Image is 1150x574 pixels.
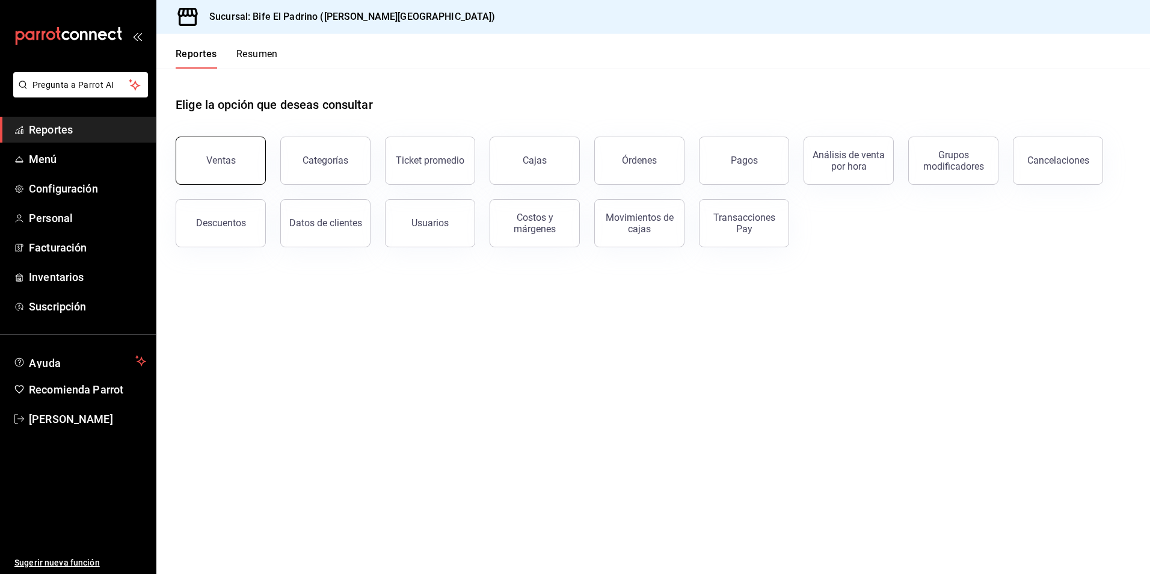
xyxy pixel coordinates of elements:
[176,199,266,247] button: Descuentos
[523,153,547,168] div: Cajas
[490,137,580,185] a: Cajas
[206,155,236,166] div: Ventas
[176,48,217,69] button: Reportes
[29,122,146,138] span: Reportes
[236,48,278,69] button: Resumen
[176,96,373,114] h1: Elige la opción que deseas consultar
[280,199,371,247] button: Datos de clientes
[385,199,475,247] button: Usuarios
[731,155,758,166] div: Pagos
[289,217,362,229] div: Datos de clientes
[29,210,146,226] span: Personal
[176,137,266,185] button: Ventas
[29,181,146,197] span: Configuración
[707,212,781,235] div: Transacciones Pay
[811,149,886,172] div: Análisis de venta por hora
[594,199,684,247] button: Movimientos de cajas
[699,199,789,247] button: Transacciones Pay
[385,137,475,185] button: Ticket promedio
[602,212,677,235] div: Movimientos de cajas
[32,79,129,91] span: Pregunta a Parrot AI
[13,72,148,97] button: Pregunta a Parrot AI
[29,151,146,167] span: Menú
[1027,155,1089,166] div: Cancelaciones
[29,381,146,398] span: Recomienda Parrot
[490,199,580,247] button: Costos y márgenes
[196,217,246,229] div: Descuentos
[29,298,146,315] span: Suscripción
[908,137,998,185] button: Grupos modificadores
[411,217,449,229] div: Usuarios
[29,239,146,256] span: Facturación
[594,137,684,185] button: Órdenes
[804,137,894,185] button: Análisis de venta por hora
[280,137,371,185] button: Categorías
[916,149,991,172] div: Grupos modificadores
[622,155,657,166] div: Órdenes
[497,212,572,235] div: Costos y márgenes
[1013,137,1103,185] button: Cancelaciones
[29,411,146,427] span: [PERSON_NAME]
[14,557,146,569] span: Sugerir nueva función
[29,354,131,368] span: Ayuda
[8,87,148,100] a: Pregunta a Parrot AI
[699,137,789,185] button: Pagos
[396,155,464,166] div: Ticket promedio
[29,269,146,285] span: Inventarios
[303,155,348,166] div: Categorías
[132,31,142,41] button: open_drawer_menu
[200,10,496,24] h3: Sucursal: Bife El Padrino ([PERSON_NAME][GEOGRAPHIC_DATA])
[176,48,278,69] div: navigation tabs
